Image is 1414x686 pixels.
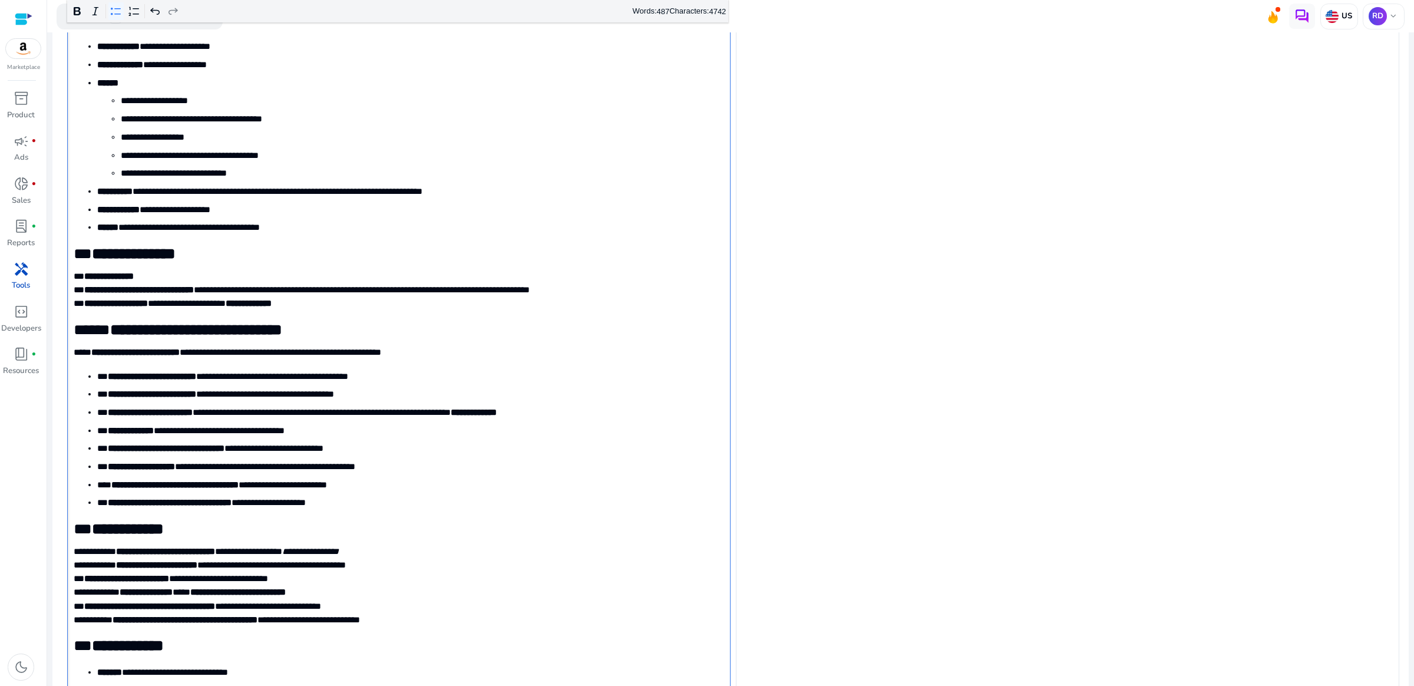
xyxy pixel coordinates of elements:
[14,347,29,362] span: book_4
[1339,11,1352,22] p: US
[12,195,31,207] p: Sales
[3,365,39,377] p: Resources
[633,4,726,19] div: Words: Characters:
[1369,7,1387,25] p: RD
[1326,10,1339,23] img: us.svg
[7,238,35,249] p: Reports
[14,262,29,277] span: handyman
[31,352,37,357] span: fiber_manual_record
[31,182,37,187] span: fiber_manual_record
[14,219,29,234] span: lab_profile
[7,110,35,121] p: Product
[14,152,28,164] p: Ads
[6,39,41,58] img: amazon.svg
[67,8,82,24] span: search
[14,659,29,675] span: dark_mode
[14,176,29,192] span: donut_small
[1,323,41,335] p: Developers
[14,134,29,149] span: campaign
[31,224,37,229] span: fiber_manual_record
[31,138,37,144] span: fiber_manual_record
[14,91,29,106] span: inventory_2
[657,6,670,15] label: 487
[7,63,40,72] p: Marketplace
[12,280,30,292] p: Tools
[1388,11,1399,22] span: keyboard_arrow_down
[709,6,726,15] label: 4742
[14,304,29,319] span: code_blocks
